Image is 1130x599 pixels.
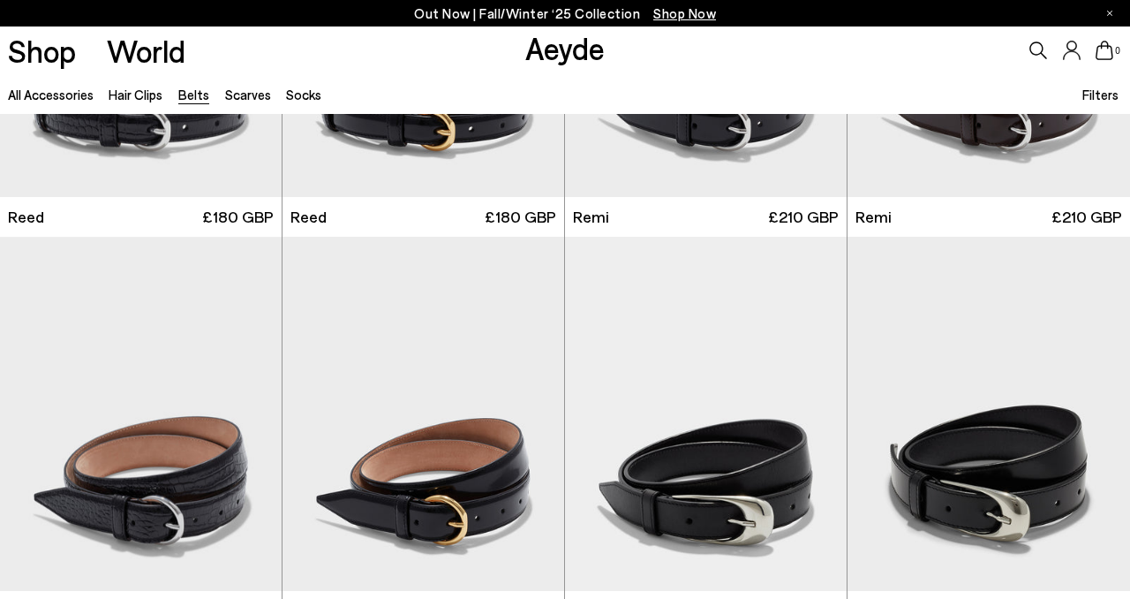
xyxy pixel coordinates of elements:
a: Remi £210 GBP [565,197,847,237]
img: Remi Leather Belt [282,237,564,591]
span: 0 [1113,46,1122,56]
a: Remi £210 GBP [847,197,1130,237]
a: Socks [286,87,321,102]
a: Scarves [225,87,271,102]
a: Aeyde [525,29,605,66]
a: Hair Clips [109,87,162,102]
img: Leona Leather Belt [847,237,1130,591]
p: Out Now | Fall/Winter ‘25 Collection [414,3,716,25]
span: £210 GBP [1051,206,1122,228]
span: Filters [1082,87,1119,102]
a: 0 [1096,41,1113,60]
a: All accessories [8,87,94,102]
img: Leona Leather Belt [565,237,847,591]
span: £210 GBP [768,206,839,228]
span: Reed [290,206,327,228]
a: Shop [8,35,76,66]
span: £180 GBP [202,206,274,228]
span: Navigate to /collections/new-in [653,5,716,21]
a: Belts [178,87,209,102]
span: Reed [8,206,44,228]
a: Reed £180 GBP [282,197,564,237]
span: Remi [573,206,609,228]
span: £180 GBP [485,206,556,228]
a: World [107,35,185,66]
span: Remi [855,206,892,228]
